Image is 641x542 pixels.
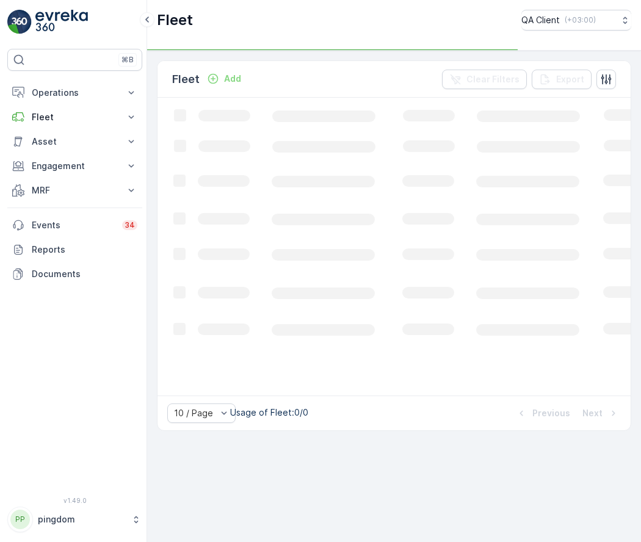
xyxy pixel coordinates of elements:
[32,244,137,256] p: Reports
[7,105,142,129] button: Fleet
[521,14,560,26] p: QA Client
[7,129,142,154] button: Asset
[32,184,118,197] p: MRF
[581,406,621,421] button: Next
[442,70,527,89] button: Clear Filters
[32,135,118,148] p: Asset
[582,407,603,419] p: Next
[32,87,118,99] p: Operations
[556,73,584,85] p: Export
[7,497,142,504] span: v 1.49.0
[7,213,142,237] a: Events34
[125,220,135,230] p: 34
[466,73,520,85] p: Clear Filters
[7,237,142,262] a: Reports
[514,406,571,421] button: Previous
[224,73,241,85] p: Add
[35,10,88,34] img: logo_light-DOdMpM7g.png
[7,507,142,532] button: PPpingdom
[521,10,631,31] button: QA Client(+03:00)
[7,10,32,34] img: logo
[32,219,115,231] p: Events
[7,154,142,178] button: Engagement
[532,407,570,419] p: Previous
[157,10,193,30] p: Fleet
[230,406,308,419] p: Usage of Fleet : 0/0
[7,262,142,286] a: Documents
[7,81,142,105] button: Operations
[32,111,118,123] p: Fleet
[121,55,134,65] p: ⌘B
[565,15,596,25] p: ( +03:00 )
[10,510,30,529] div: PP
[32,160,118,172] p: Engagement
[202,71,246,86] button: Add
[38,513,125,526] p: pingdom
[172,71,200,88] p: Fleet
[7,178,142,203] button: MRF
[532,70,592,89] button: Export
[32,268,137,280] p: Documents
